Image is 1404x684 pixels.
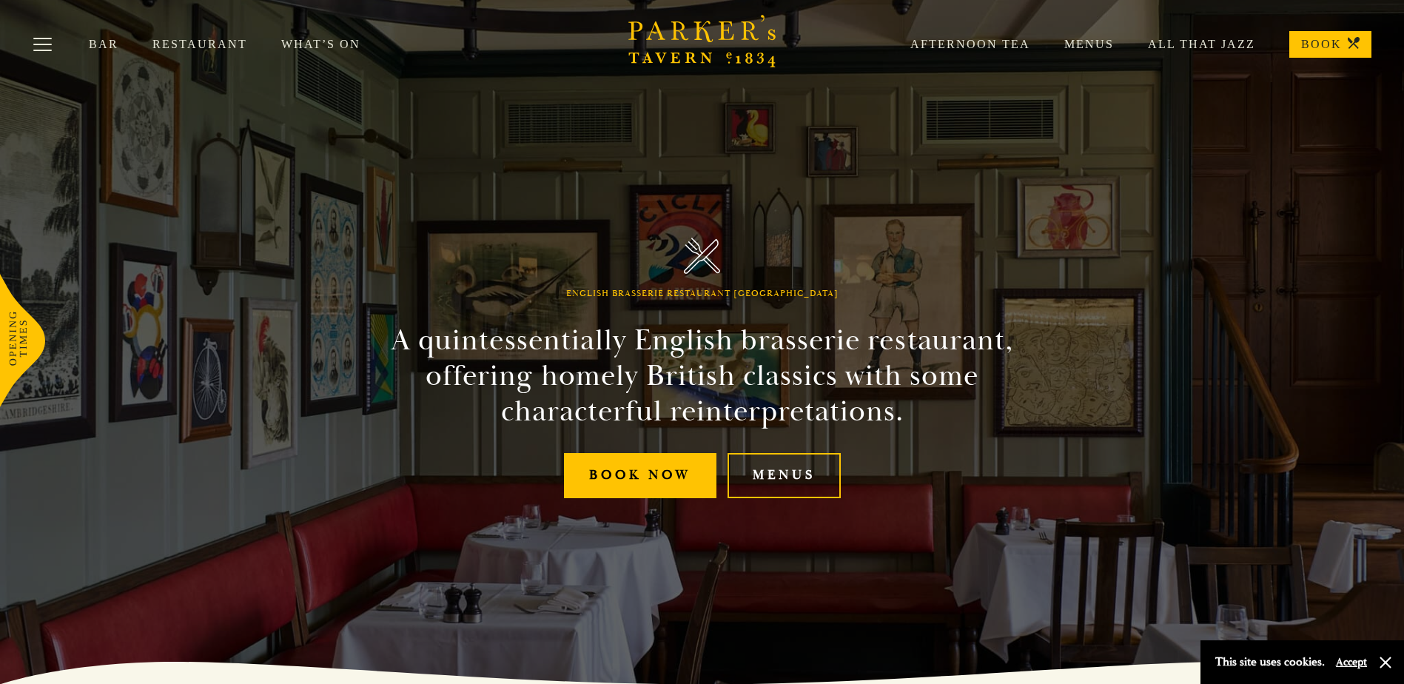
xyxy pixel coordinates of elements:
img: Parker's Tavern Brasserie Cambridge [684,238,720,274]
h2: A quintessentially English brasserie restaurant, offering homely British classics with some chara... [365,323,1040,429]
p: This site uses cookies. [1215,651,1325,673]
button: Close and accept [1378,655,1393,670]
h1: English Brasserie Restaurant [GEOGRAPHIC_DATA] [566,289,839,299]
button: Accept [1336,655,1367,669]
a: Book Now [564,453,716,498]
a: Menus [728,453,841,498]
